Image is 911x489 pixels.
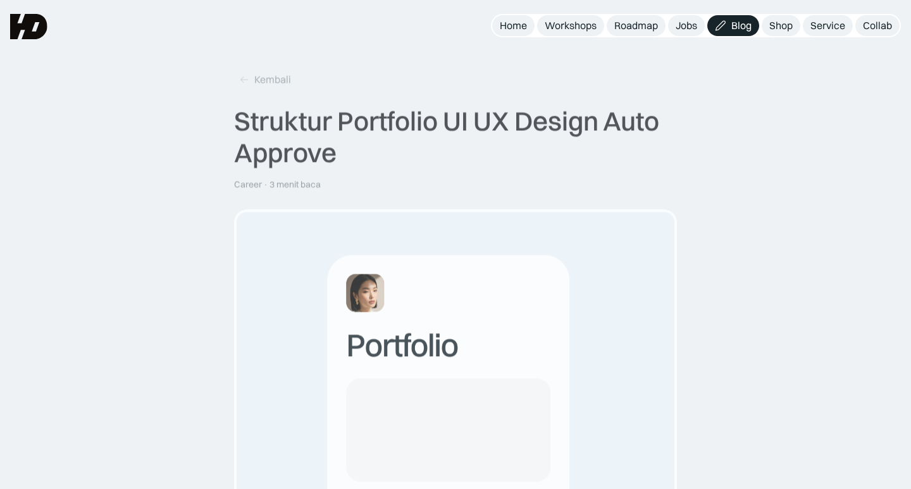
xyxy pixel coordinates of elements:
div: Home [500,19,527,32]
div: Jobs [676,19,697,32]
a: Collab [855,15,900,36]
div: 3 menit baca [270,179,321,190]
a: Jobs [668,15,705,36]
div: Shop [769,19,793,32]
a: Home [492,15,535,36]
a: Workshops [537,15,604,36]
a: Kembali [234,69,296,90]
div: Service [810,19,845,32]
div: Blog [731,19,752,32]
a: Shop [762,15,800,36]
div: Workshops [545,19,597,32]
div: Career [234,179,262,190]
a: Service [803,15,853,36]
div: Struktur Portfolio UI UX Design Auto Approve [234,105,677,169]
div: Collab [863,19,892,32]
a: Roadmap [607,15,666,36]
a: Blog [707,15,759,36]
div: Roadmap [614,19,658,32]
div: · [263,179,268,190]
div: Kembali [254,73,291,86]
